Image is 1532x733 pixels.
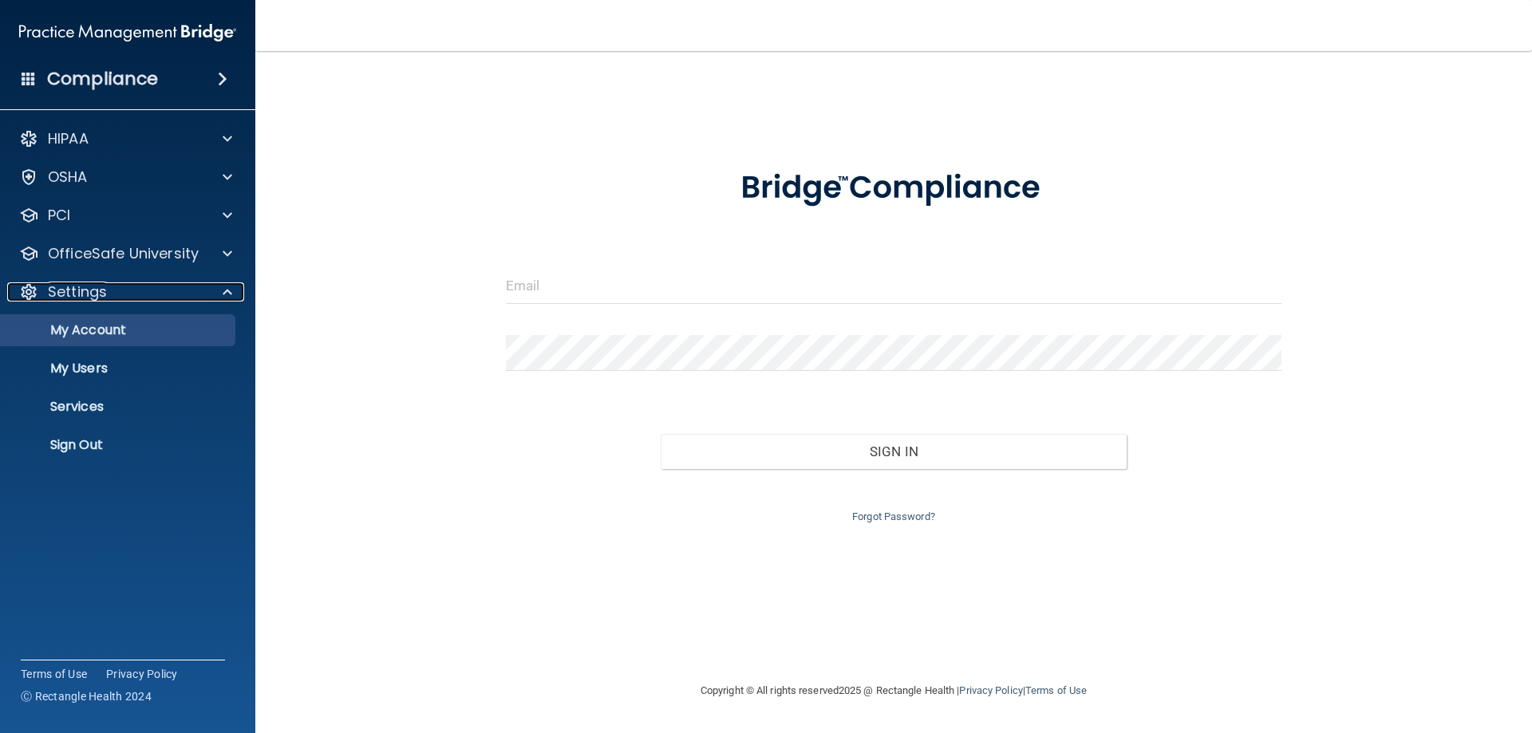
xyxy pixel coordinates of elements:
p: PCI [48,206,70,225]
a: Forgot Password? [852,510,935,522]
input: Email [506,268,1282,304]
p: Sign Out [10,437,228,453]
a: OfficeSafe University [19,244,232,263]
p: OfficeSafe University [48,244,199,263]
iframe: Drift Widget Chat Controller [1256,620,1513,684]
a: Privacy Policy [106,666,178,682]
p: My Users [10,361,228,376]
p: Settings [48,282,107,301]
a: HIPAA [19,129,232,148]
a: OSHA [19,167,232,187]
img: bridge_compliance_login_screen.278c3ca4.svg [708,147,1080,230]
div: Copyright © All rights reserved 2025 @ Rectangle Health | | [602,665,1185,716]
a: Privacy Policy [959,684,1022,696]
span: Ⓒ Rectangle Health 2024 [21,688,152,704]
a: PCI [19,206,232,225]
img: PMB logo [19,17,236,49]
p: Services [10,399,228,415]
a: Settings [19,282,232,301]
h4: Compliance [47,68,158,90]
button: Sign In [661,434,1127,469]
a: Terms of Use [1025,684,1087,696]
p: OSHA [48,167,88,187]
p: HIPAA [48,129,89,148]
p: My Account [10,322,228,338]
a: Terms of Use [21,666,87,682]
